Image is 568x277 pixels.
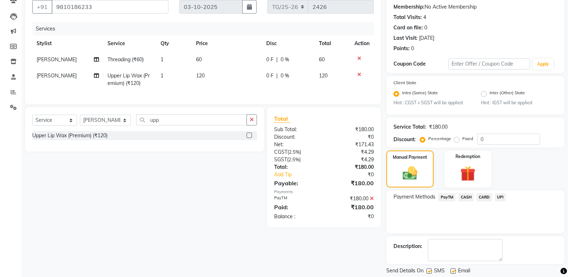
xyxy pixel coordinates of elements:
div: Total Visits: [393,14,422,21]
th: Total [315,35,350,52]
div: Last Visit: [393,34,417,42]
img: _gift.svg [455,164,480,183]
div: 0 [424,24,427,32]
div: Description: [393,243,422,250]
button: Apply [533,59,553,70]
img: _cash.svg [398,165,422,182]
div: Services [33,22,379,35]
span: 120 [319,72,328,79]
span: 2.5% [288,157,299,162]
div: Sub Total: [269,126,324,133]
span: | [276,72,278,80]
th: Price [192,35,262,52]
span: Threading (₹60) [108,56,144,63]
a: Add Tip [269,171,333,178]
span: 60 [196,56,202,63]
span: 2.5% [289,149,300,155]
div: PayTM [269,195,324,202]
div: ₹180.00 [324,179,379,187]
div: Points: [393,45,410,52]
label: Client State [393,80,416,86]
th: Disc [262,35,315,52]
div: No Active Membership [393,3,557,11]
span: Email [458,267,470,276]
label: Intra (Same) State [402,90,438,98]
span: [PERSON_NAME] [37,56,77,63]
span: | [276,56,278,63]
span: Upper Lip Wax (Premium) (₹120) [108,72,150,86]
div: ₹0 [324,133,379,141]
div: ₹171.43 [324,141,379,148]
label: Inter (Other) State [490,90,525,98]
div: Payable: [269,179,324,187]
div: Card on file: [393,24,423,32]
div: Service Total: [393,123,426,131]
div: ( ) [269,156,324,163]
th: Stylist [32,35,103,52]
div: ₹0 [333,171,379,178]
div: ₹180.00 [324,195,379,202]
div: Balance : [269,213,324,220]
span: 120 [196,72,205,79]
div: Discount: [393,136,416,143]
span: CASH [458,193,474,201]
label: Percentage [428,135,451,142]
span: CARD [477,193,492,201]
div: [DATE] [419,34,434,42]
span: 0 % [281,72,289,80]
small: Hint : CGST + SGST will be applied [393,100,470,106]
span: Send Details On [386,267,424,276]
div: Paid: [269,203,324,211]
span: 1 [161,72,163,79]
div: ( ) [269,148,324,156]
span: Total [274,115,291,123]
input: Search or Scan [136,114,247,125]
div: Coupon Code [393,60,448,68]
th: Action [350,35,374,52]
div: Total: [269,163,324,171]
div: 0 [411,45,414,52]
div: ₹4.29 [324,148,379,156]
span: CGST [274,149,287,155]
span: Payment Methods [393,193,435,201]
input: Enter Offer / Coupon Code [448,58,530,70]
small: Hint : IGST will be applied [481,100,557,106]
div: ₹180.00 [324,163,379,171]
span: 0 % [281,56,289,63]
span: PayTM [438,193,455,201]
label: Redemption [455,153,480,160]
th: Service [103,35,156,52]
th: Qty [156,35,192,52]
span: [PERSON_NAME] [37,72,77,79]
span: 0 F [266,56,273,63]
div: ₹180.00 [324,203,379,211]
div: ₹180.00 [324,126,379,133]
span: 0 F [266,72,273,80]
span: 1 [161,56,163,63]
span: SGST [274,156,287,163]
div: ₹0 [324,213,379,220]
div: Net: [269,141,324,148]
label: Manual Payment [393,154,427,161]
div: Upper Lip Wax (Premium) (₹120) [32,132,108,139]
div: Payments [274,189,374,195]
div: ₹180.00 [429,123,448,131]
div: Discount: [269,133,324,141]
div: 4 [423,14,426,21]
div: ₹4.29 [324,156,379,163]
span: SMS [434,267,445,276]
span: 60 [319,56,325,63]
span: UPI [495,193,506,201]
label: Fixed [462,135,473,142]
div: Membership: [393,3,425,11]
